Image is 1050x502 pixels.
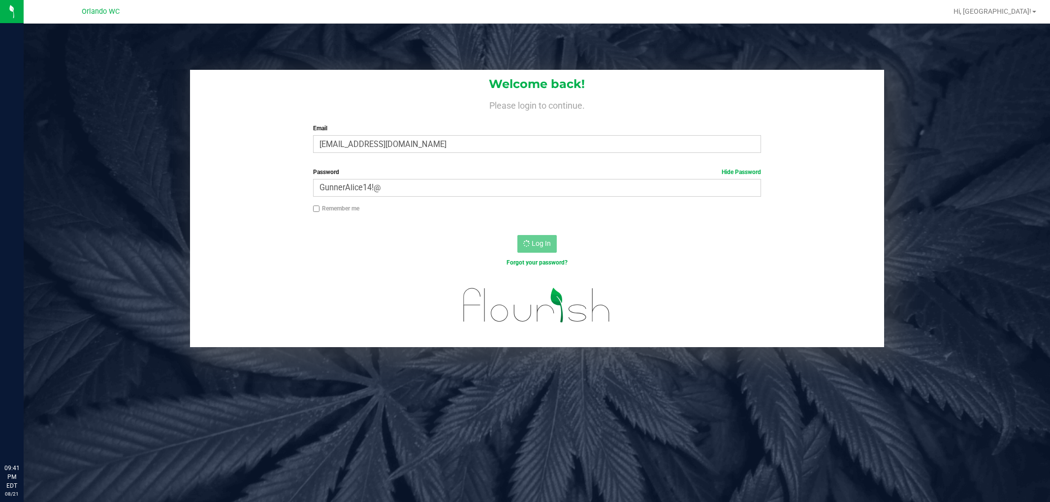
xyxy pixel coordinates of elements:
img: flourish_logo.svg [450,277,624,333]
p: 08/21 [4,490,19,498]
button: Log In [517,235,557,253]
h4: Please login to continue. [190,98,884,110]
h1: Welcome back! [190,78,884,90]
a: Hide Password [722,169,761,176]
a: Forgot your password? [507,259,568,266]
label: Email [313,124,761,133]
input: Remember me [313,206,320,212]
span: Orlando WC [82,7,120,16]
span: Hi, [GEOGRAPHIC_DATA]! [954,7,1031,15]
p: 09:41 PM EDT [4,464,19,490]
label: Remember me [313,204,359,213]
span: Log In [532,239,551,247]
span: Password [313,169,339,176]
